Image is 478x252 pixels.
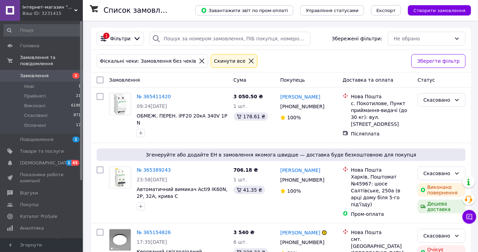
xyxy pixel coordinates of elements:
span: Інструменти веб-майстра та SEO [20,237,64,249]
div: Нова Пошта [351,167,412,173]
span: Фільтри [110,35,130,42]
span: Нові [24,83,34,90]
div: Скасовано [423,96,451,104]
a: [PERSON_NAME] [280,167,320,174]
span: 17 [76,122,81,129]
span: Замовлення [20,73,49,79]
span: Згенеруйте або додайте ЕН в замовлення якомога швидше — доставка буде безкоштовною для покупця [99,151,463,158]
a: № 365154826 [137,230,171,235]
span: Статус [418,77,435,83]
span: 17:35[DATE] [137,239,167,245]
span: Інтернет-магазин "Перша гуртівня електрики" [22,4,74,10]
img: Фото товару [109,229,131,251]
div: Не обрано [394,35,451,42]
a: Фото товару [109,229,131,251]
div: Післяплата [351,130,412,137]
div: Скасовано [423,170,451,177]
input: Пошук [3,24,81,37]
div: Харків, Поштомат №45967: шосе Салтівське, 250а (в арці дому біля 5-го під'їзду) [351,173,412,208]
span: 45 [71,160,79,166]
button: Управління статусами [300,5,364,16]
span: Каталог ProSale [20,213,57,220]
span: Доставка та оплата [343,77,393,83]
span: [PHONE_NUMBER] [280,104,324,109]
div: Нова Пошта [351,229,412,236]
a: ОБМЕЖ. ПЕРЕН. iPF20 20кА 340V 1P N [137,113,227,125]
span: [PHONE_NUMBER] [280,240,324,245]
span: 1 [66,160,71,166]
a: [PERSON_NAME] [280,93,320,100]
span: Виконані [24,103,46,109]
div: Ваш ID: 3231415 [22,10,83,17]
span: Cума [234,77,246,83]
span: 23:58[DATE] [137,177,167,182]
a: № 365411420 [137,94,171,99]
a: Фото товару [109,93,131,115]
div: Нова Пошта [351,93,412,100]
span: 09:24[DATE] [137,103,167,109]
span: 21 [76,93,81,99]
span: [PHONE_NUMBER] [280,177,324,183]
span: 6196 [71,103,81,109]
span: 871 [74,112,81,119]
span: Збережені фільтри: [332,35,382,42]
span: 100% [287,115,301,120]
div: Дешева доставка [418,200,466,213]
div: с. Покотилове, Пункт приймання-видачі (до 30 кг): вул. [STREET_ADDRESS] [351,100,412,128]
span: Показники роботи компанії [20,172,64,184]
span: Замовлення [109,77,140,83]
span: Створити замовлення [413,8,466,13]
span: 100% [287,188,301,194]
div: 178.61 ₴ [234,112,268,121]
span: Скасовані [24,112,48,119]
span: Аналітика [20,225,44,231]
span: 3 050.50 ₴ [234,94,263,99]
span: Покупці [20,202,39,208]
span: Завантажити звіт по пром-оплаті [201,7,288,13]
a: Автоматичний вимикач Acti9 IK60N, 2P, 32A, крива C [137,187,228,199]
span: Повідомлення [20,137,53,143]
div: Пром-оплата [351,211,412,218]
span: Покупець [280,77,305,83]
button: Експорт [371,5,401,16]
span: [DEMOGRAPHIC_DATA] [20,160,71,166]
button: Чат з покупцем [462,210,476,224]
div: Виконано повернення [418,183,466,197]
span: 1 [72,73,79,79]
button: Зберегти фільтр [411,54,466,68]
span: Замовлення та повідомлення [20,54,83,67]
span: Зберегти фільтр [417,57,460,65]
span: Товари та послуги [20,148,64,154]
span: 3 540 ₴ [234,230,255,235]
a: [PERSON_NAME] [280,229,320,236]
span: Відгуки [20,190,38,196]
span: 6 шт. [234,239,247,245]
span: Управління статусами [306,8,359,13]
span: Експорт [377,8,396,13]
span: 1 шт. [234,103,247,109]
a: Створити замовлення [401,7,471,13]
span: Прийняті [24,93,46,99]
input: Пошук за номером замовлення, ПІБ покупця, номером телефону, Email, номером накладної [149,32,310,46]
img: Фото товару [109,93,131,115]
div: 41.35 ₴ [234,186,265,194]
div: Cкинути все [213,57,247,65]
div: Скасовано [423,232,451,240]
span: 706.18 ₴ [234,167,258,173]
span: 1 [78,83,81,90]
img: Фото товару [109,167,131,188]
h1: Список замовлень [104,6,174,14]
span: 1 шт. [234,177,247,182]
button: Створити замовлення [408,5,471,16]
span: Головна [20,43,39,49]
span: 1 [72,137,79,142]
a: № 365389243 [137,167,171,173]
div: Фіскальні чеки: Замовлення без чеків [98,57,197,65]
button: Завантажити звіт по пром-оплаті [195,5,293,16]
span: Оплачені [24,122,46,129]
